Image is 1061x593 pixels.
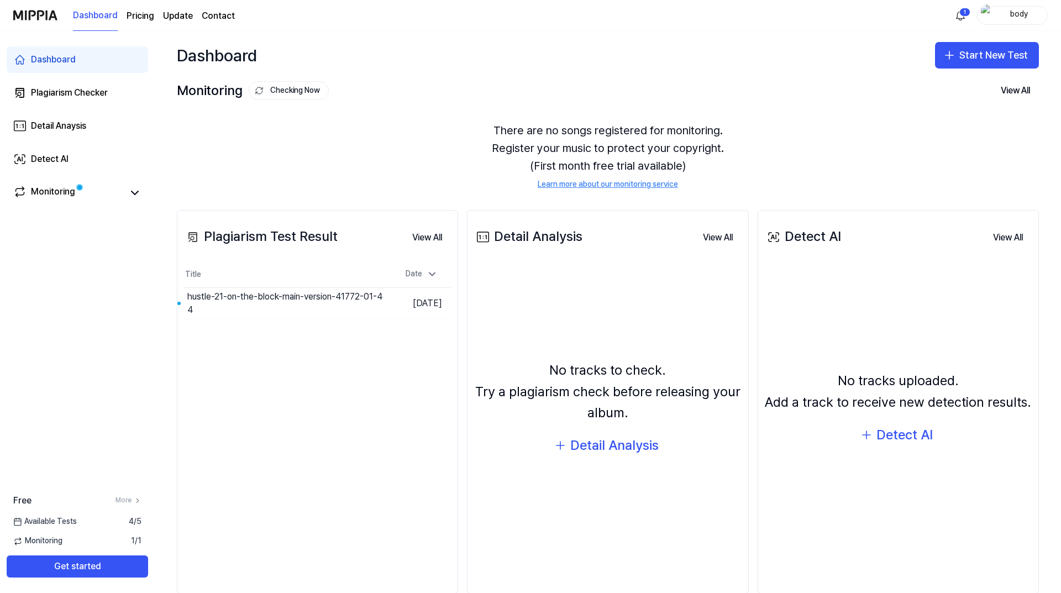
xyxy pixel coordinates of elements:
a: Plagiarism Checker [7,80,148,106]
button: View All [984,227,1032,249]
span: Monitoring [13,536,62,547]
div: Monitoring [177,80,329,101]
div: Date [401,265,442,283]
a: Dashboard [7,46,148,73]
button: Start New Test [935,42,1039,69]
a: Update [163,9,193,23]
td: [DATE] [384,288,451,319]
img: 알림 [954,9,967,22]
a: Detail Anaysis [7,113,148,139]
a: View All [403,225,451,249]
span: 4 / 5 [129,516,141,527]
div: Monitoring [31,185,75,201]
span: 1 / 1 [131,536,141,547]
span: Available Tests [13,516,77,527]
div: body [997,9,1041,21]
button: Detail Analysis [546,432,670,459]
div: No tracks to check. Try a plagiarism check before releasing your album. [474,360,741,423]
div: Dashboard [31,53,76,66]
a: Learn more about our monitoring service [538,179,678,190]
div: Detect AI [31,153,69,166]
button: Get started [7,555,148,578]
button: View All [992,80,1039,102]
button: 알림1 [952,7,969,24]
th: Title [184,261,384,288]
a: View All [984,225,1032,249]
button: View All [694,227,742,249]
div: Plagiarism Test Result [184,226,338,247]
div: hustle-21-on-the-block-main-version-41772-01-44 [187,290,384,317]
a: Contact [202,9,235,23]
a: Dashboard [73,1,118,31]
button: Checking Now [249,81,329,100]
button: View All [403,227,451,249]
div: Detail Anaysis [31,119,86,133]
div: There are no songs registered for monitoring. Register your music to protect your copyright. (Fir... [177,108,1039,203]
div: Plagiarism Checker [31,86,108,99]
a: Monitoring [13,185,124,201]
button: profilebody [977,6,1048,25]
a: More [115,496,141,505]
div: Detail Analysis [474,226,582,247]
span: Free [13,494,31,507]
div: 1 [959,8,970,17]
a: Pricing [127,9,154,23]
div: Detail Analysis [570,435,659,456]
div: No tracks uploaded. Add a track to receive new detection results. [765,370,1031,413]
div: Dashboard [177,42,257,69]
button: Detect AI [852,422,944,448]
div: Detect AI [876,424,933,445]
img: profile [981,4,994,27]
div: Detect AI [765,226,841,247]
a: View All [694,225,742,249]
a: Detect AI [7,146,148,172]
